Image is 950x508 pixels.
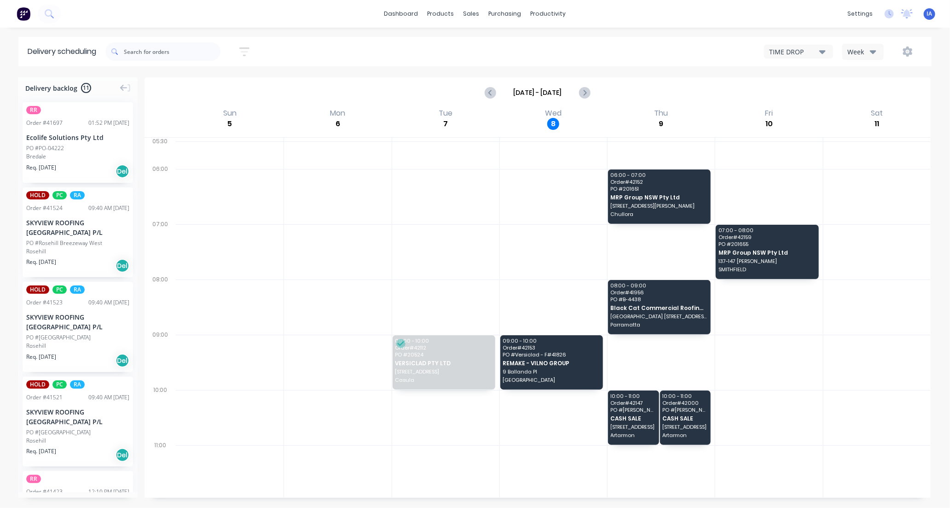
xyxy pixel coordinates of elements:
[145,329,176,385] div: 09:00
[88,488,129,496] div: 12:10 PM [DATE]
[611,283,707,288] span: 08:00 - 09:00
[395,345,492,350] span: Order # 42112
[88,393,129,402] div: 09:40 AM [DATE]
[526,7,571,21] div: productivity
[124,42,220,61] input: Search for orders
[26,163,56,172] span: Req. [DATE]
[503,338,599,344] span: 09:00 - 10:00
[662,393,707,399] span: 10:00 - 11:00
[763,118,775,130] div: 10
[662,415,707,421] span: CASH SALE
[847,47,874,57] div: Week
[26,488,63,496] div: Order # 41423
[380,7,423,21] a: dashboard
[26,437,129,445] div: Rosehill
[611,297,707,302] span: PO # B-4438
[842,44,884,60] button: Week
[611,393,656,399] span: 10:00 - 11:00
[327,109,348,118] div: Mon
[395,338,492,344] span: 09:00 - 10:00
[718,228,815,233] span: 07:00 - 08:00
[26,353,56,361] span: Req. [DATE]
[764,45,833,58] button: TIME DROP
[547,118,559,130] div: 8
[395,377,492,383] span: Casula
[769,47,819,57] div: TIME DROP
[332,118,344,130] div: 6
[25,83,77,93] span: Delivery backlog
[145,274,176,329] div: 08:00
[26,428,91,437] div: PO #[GEOGRAPHIC_DATA]
[718,267,815,272] span: SMITHFIELD
[224,118,236,130] div: 5
[52,286,67,294] span: PC
[26,106,41,114] span: RR
[81,83,91,93] span: 11
[26,239,102,247] div: PO #Rosehill Breezeway West
[652,109,671,118] div: Thu
[843,7,877,21] div: settings
[484,7,526,21] div: purchasing
[26,191,49,199] span: HOLD
[611,424,656,430] span: [STREET_ADDRESS]
[116,354,129,368] div: Del
[718,258,815,264] span: 137-147 [PERSON_NAME]
[26,218,129,237] div: SKYVIEW ROOFING [GEOGRAPHIC_DATA] P/L
[542,109,564,118] div: Wed
[26,119,63,127] div: Order # 41697
[26,380,49,389] span: HOLD
[440,118,452,130] div: 7
[116,164,129,178] div: Del
[503,377,599,383] span: [GEOGRAPHIC_DATA]
[70,286,85,294] span: RA
[26,286,49,294] span: HOLD
[611,179,707,185] span: Order # 42152
[718,234,815,240] span: Order # 42159
[116,448,129,462] div: Del
[26,298,63,307] div: Order # 41523
[459,7,484,21] div: sales
[26,247,129,256] div: Rosehill
[611,203,707,209] span: [STREET_ADDRESS][PERSON_NAME]
[220,109,239,118] div: Sun
[145,163,176,219] div: 06:00
[611,400,656,406] span: Order # 42147
[503,345,599,350] span: Order # 42153
[26,333,91,342] div: PO #[GEOGRAPHIC_DATA]
[145,440,176,495] div: 11:00
[611,314,707,319] span: [GEOGRAPHIC_DATA] [STREET_ADDRESS][PERSON_NAME] ([STREET_ADDRESS][PERSON_NAME] )
[26,152,129,161] div: Bredale
[145,385,176,440] div: 10:00
[423,7,459,21] div: products
[145,219,176,274] div: 07:00
[26,144,64,152] div: PO #PO-04222
[611,186,707,192] span: PO # 201651
[70,380,85,389] span: RA
[662,400,707,406] span: Order # 42000
[871,118,883,130] div: 11
[26,447,56,455] span: Req. [DATE]
[611,290,707,295] span: Order # 41956
[26,475,41,483] span: RR
[116,259,129,273] div: Del
[662,407,707,413] span: PO # [PERSON_NAME]
[611,172,707,178] span: 06:00 - 07:00
[611,211,707,217] span: Chullora
[662,424,707,430] span: [STREET_ADDRESS]
[26,393,63,402] div: Order # 41521
[88,119,129,127] div: 01:52 PM [DATE]
[503,369,599,374] span: 9 Ballanda Pl
[436,109,455,118] div: Tue
[145,136,176,163] div: 05:30
[26,342,129,350] div: Rosehill
[503,360,599,366] span: REMAKE - VILNO GROUP
[26,407,129,426] div: SKYVIEW ROOFING [GEOGRAPHIC_DATA] P/L
[88,298,129,307] div: 09:40 AM [DATE]
[611,194,707,200] span: MRP Group NSW Pty Ltd
[17,7,30,21] img: Factory
[611,432,656,438] span: Artarmon
[18,37,105,66] div: Delivery scheduling
[88,204,129,212] div: 09:40 AM [DATE]
[662,432,707,438] span: Artarmon
[26,133,129,142] div: Ecolife Solutions Pty Ltd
